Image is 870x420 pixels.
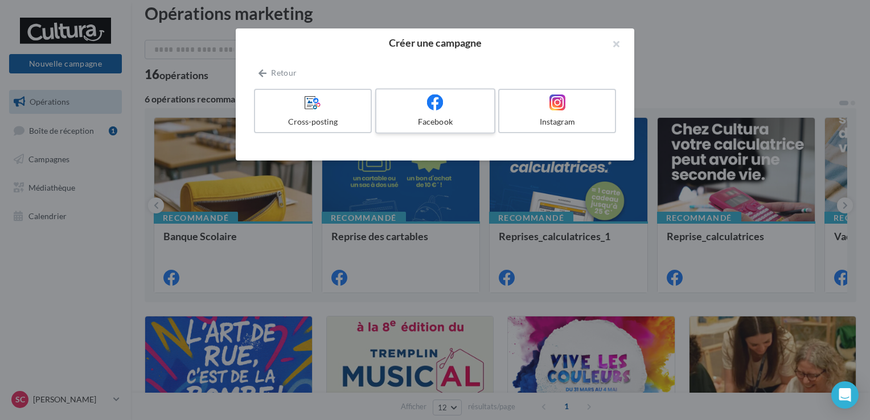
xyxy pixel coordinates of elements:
[254,66,301,80] button: Retour
[831,381,859,409] div: Open Intercom Messenger
[254,38,616,48] h2: Créer une campagne
[504,116,610,127] div: Instagram
[381,116,489,127] div: Facebook
[260,116,366,127] div: Cross-posting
